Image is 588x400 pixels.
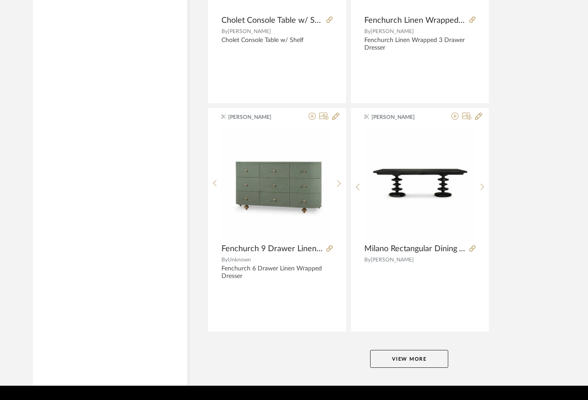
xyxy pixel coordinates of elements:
span: By [364,29,371,34]
span: Fenchurch Linen Wrapped 3 Drawer Dresser [364,16,466,25]
span: By [364,257,371,262]
img: Milano Rectangular Dining Table 96" [365,128,475,239]
div: Fenchurch 6 Drawer Linen Wrapped Dresser [221,265,333,280]
span: Milano Rectangular Dining Table 96" [364,244,466,254]
div: 0 [365,127,475,239]
img: Fenchurch 9 Drawer Linen Wrapped Dresser [221,128,332,239]
span: [PERSON_NAME] [228,29,271,34]
span: By [221,29,228,34]
span: By [221,257,228,262]
span: [PERSON_NAME] [228,113,284,121]
span: [PERSON_NAME] [371,29,414,34]
span: [PERSON_NAME] [371,257,414,262]
span: Cholet Console Table w/ Shelf [221,16,323,25]
button: View More [370,350,448,368]
span: [PERSON_NAME] [371,113,428,121]
div: Cholet Console Table w/ Shelf [221,37,333,52]
span: Fenchurch 9 Drawer Linen Wrapped Dresser [221,244,323,254]
span: Unknown [228,257,251,262]
div: Fenchurch Linen Wrapped 3 Drawer Dresser [364,37,475,52]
